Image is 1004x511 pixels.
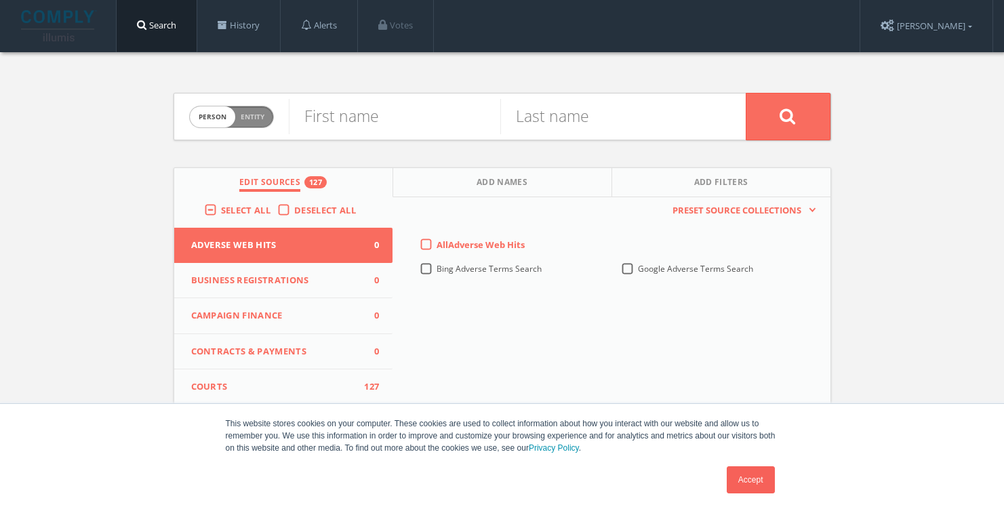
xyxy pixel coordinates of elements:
button: Campaign Finance0 [174,298,393,334]
span: Contracts & Payments [191,345,359,359]
span: Add Names [477,176,527,192]
span: Courts [191,380,359,394]
div: 127 [304,176,327,188]
button: Contracts & Payments0 [174,334,393,370]
span: Google Adverse Terms Search [638,263,753,274]
button: Add Names [393,168,612,197]
span: 0 [359,345,379,359]
span: Preset Source Collections [666,204,808,218]
a: Accept [727,466,775,493]
span: Deselect All [294,204,356,216]
button: Add Filters [612,168,830,197]
button: Courts127 [174,369,393,405]
span: Campaign Finance [191,309,359,323]
span: 0 [359,239,379,252]
span: person [190,106,235,127]
span: Add Filters [694,176,748,192]
span: All Adverse Web Hits [437,239,525,251]
p: This website stores cookies on your computer. These cookies are used to collect information about... [226,417,779,454]
span: Adverse Web Hits [191,239,359,252]
button: Adverse Web Hits0 [174,228,393,263]
span: Entity [241,112,264,122]
span: 127 [359,380,379,394]
button: Preset Source Collections [666,204,816,218]
button: Business Registrations0 [174,263,393,299]
span: 0 [359,309,379,323]
span: Select All [221,204,270,216]
a: Privacy Policy [529,443,579,453]
span: Edit Sources [239,176,300,192]
span: Bing Adverse Terms Search [437,263,542,274]
span: Business Registrations [191,274,359,287]
img: illumis [21,10,97,41]
span: 0 [359,274,379,287]
button: Edit Sources127 [174,168,393,197]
